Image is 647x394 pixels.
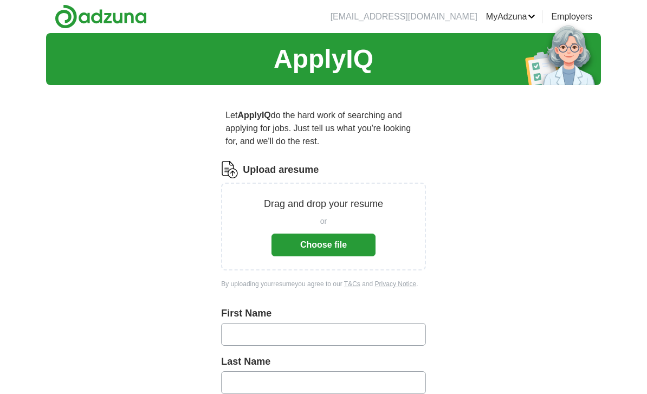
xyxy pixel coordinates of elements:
img: Adzuna logo [55,4,147,29]
label: Last Name [221,354,426,369]
li: [EMAIL_ADDRESS][DOMAIN_NAME] [331,10,477,23]
button: Choose file [271,234,376,256]
strong: ApplyIQ [237,111,270,120]
img: CV Icon [221,161,238,178]
a: Employers [551,10,592,23]
a: T&Cs [344,280,360,288]
a: MyAdzuna [486,10,536,23]
label: Upload a resume [243,163,319,177]
a: Privacy Notice [375,280,417,288]
p: Let do the hard work of searching and applying for jobs. Just tell us what you're looking for, an... [221,105,426,152]
label: First Name [221,306,426,321]
div: By uploading your resume you agree to our and . [221,279,426,289]
p: Drag and drop your resume [264,197,383,211]
span: or [320,216,327,227]
h1: ApplyIQ [274,40,373,79]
